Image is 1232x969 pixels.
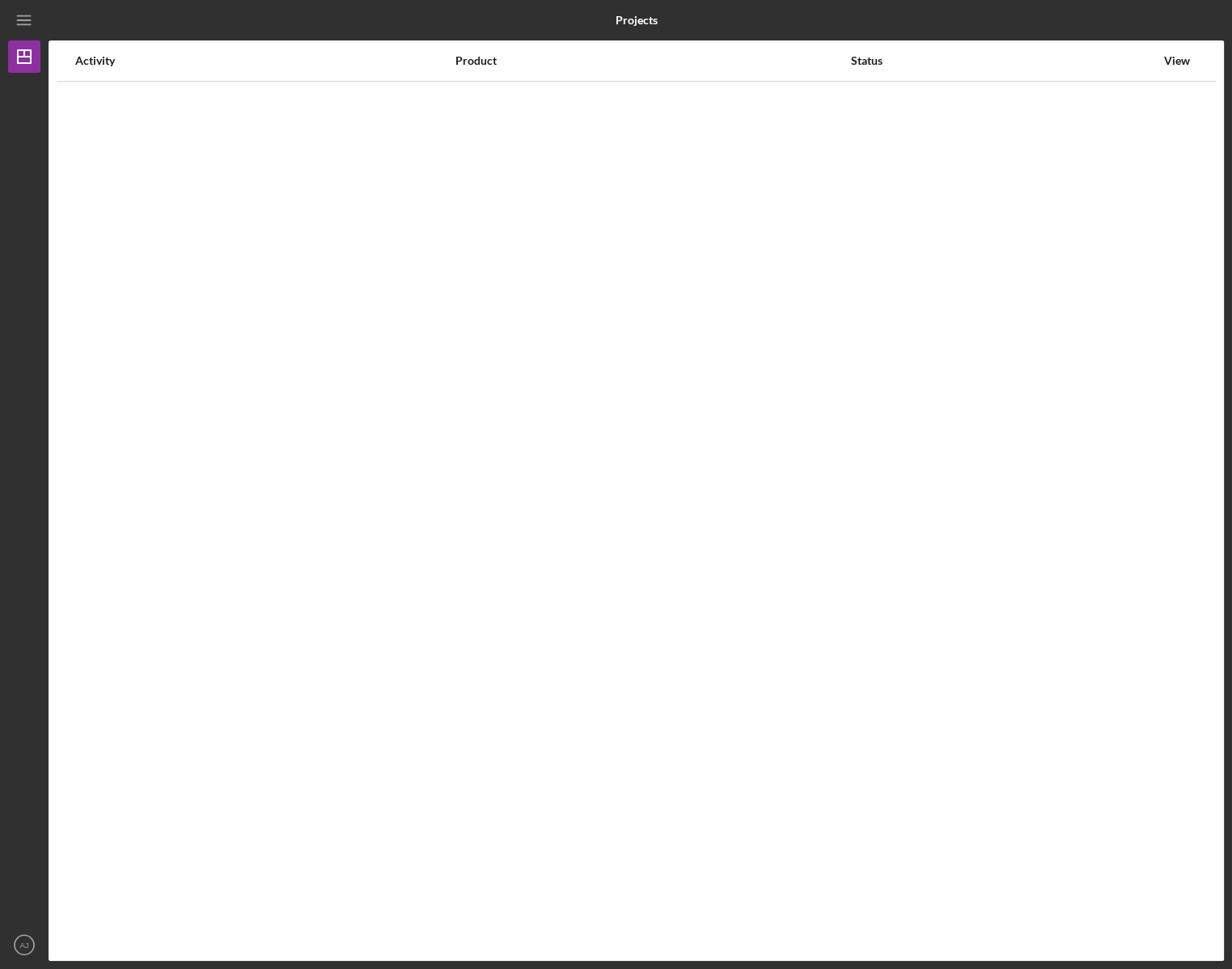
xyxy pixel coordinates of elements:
text: AJ [19,941,28,950]
b: Projects [615,14,657,27]
div: Product [455,54,849,67]
div: Status [851,54,1155,67]
div: View [1157,54,1197,67]
div: Activity [75,54,454,67]
button: AJ [8,929,40,961]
